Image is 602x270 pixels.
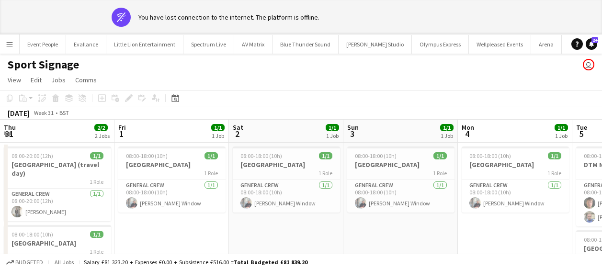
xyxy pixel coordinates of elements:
[183,35,234,54] button: Spectrum Live
[469,152,511,159] span: 08:00-18:00 (10h)
[15,259,43,266] span: Budgeted
[591,37,598,43] span: 24
[118,123,126,132] span: Fri
[326,124,339,131] span: 1/1
[11,152,53,159] span: 08:00-20:00 (12h)
[126,152,168,159] span: 08:00-18:00 (10h)
[531,35,562,54] button: Arena
[84,259,307,266] div: Salary £81 323.20 + Expenses £0.00 + Subsistence £516.00 =
[90,152,103,159] span: 1/1
[326,132,339,139] div: 1 Job
[90,248,103,255] span: 1 Role
[95,132,110,139] div: 2 Jobs
[355,152,397,159] span: 08:00-18:00 (10h)
[441,132,453,139] div: 1 Job
[462,123,474,132] span: Mon
[240,152,282,159] span: 08:00-18:00 (10h)
[318,169,332,177] span: 1 Role
[211,124,225,131] span: 1/1
[462,180,569,213] app-card-role: General Crew1/108:00-18:00 (10h)[PERSON_NAME] Window
[8,57,79,72] h1: Sport Signage
[234,35,273,54] button: AV Matrix
[66,35,106,54] button: Evallance
[118,180,226,213] app-card-role: General Crew1/108:00-18:00 (10h)[PERSON_NAME] Window
[233,160,340,169] h3: [GEOGRAPHIC_DATA]
[233,123,243,132] span: Sat
[59,109,69,116] div: BST
[53,259,76,266] span: All jobs
[233,146,340,213] app-job-card: 08:00-18:00 (10h)1/1[GEOGRAPHIC_DATA]1 RoleGeneral Crew1/108:00-18:00 (10h)[PERSON_NAME] Window
[347,180,454,213] app-card-role: General Crew1/108:00-18:00 (10h)[PERSON_NAME] Window
[4,146,111,221] app-job-card: 08:00-20:00 (12h)1/1[GEOGRAPHIC_DATA] (travel day)1 RoleGeneral Crew1/108:00-20:00 (12h)[PERSON_N...
[433,152,447,159] span: 1/1
[118,146,226,213] app-job-card: 08:00-18:00 (10h)1/1[GEOGRAPHIC_DATA]1 RoleGeneral Crew1/108:00-18:00 (10h)[PERSON_NAME] Window
[47,74,69,86] a: Jobs
[555,132,568,139] div: 1 Job
[576,123,587,132] span: Tue
[75,76,97,84] span: Comms
[347,146,454,213] app-job-card: 08:00-18:00 (10h)1/1[GEOGRAPHIC_DATA]1 RoleGeneral Crew1/108:00-18:00 (10h)[PERSON_NAME] Window
[94,124,108,131] span: 2/2
[204,169,218,177] span: 1 Role
[117,128,126,139] span: 1
[5,257,45,268] button: Budgeted
[433,169,447,177] span: 1 Role
[27,74,45,86] a: Edit
[548,152,561,159] span: 1/1
[118,160,226,169] h3: [GEOGRAPHIC_DATA]
[138,13,319,22] div: You have lost connection to the internet. The platform is offline.
[4,123,16,132] span: Thu
[231,128,243,139] span: 2
[8,76,21,84] span: View
[2,128,16,139] span: 31
[460,128,474,139] span: 4
[462,146,569,213] app-job-card: 08:00-18:00 (10h)1/1[GEOGRAPHIC_DATA]1 RoleGeneral Crew1/108:00-18:00 (10h)[PERSON_NAME] Window
[273,35,339,54] button: Blue Thunder Sound
[347,160,454,169] h3: [GEOGRAPHIC_DATA]
[440,124,454,131] span: 1/1
[234,259,307,266] span: Total Budgeted £81 839.20
[4,239,111,247] h3: [GEOGRAPHIC_DATA]
[106,35,183,54] button: Little Lion Entertainment
[346,128,359,139] span: 3
[555,124,568,131] span: 1/1
[204,152,218,159] span: 1/1
[20,35,66,54] button: Event People
[462,160,569,169] h3: [GEOGRAPHIC_DATA]
[8,108,30,118] div: [DATE]
[4,74,25,86] a: View
[339,35,412,54] button: [PERSON_NAME] Studio
[319,152,332,159] span: 1/1
[575,128,587,139] span: 5
[233,180,340,213] app-card-role: General Crew1/108:00-18:00 (10h)[PERSON_NAME] Window
[4,160,111,178] h3: [GEOGRAPHIC_DATA] (travel day)
[412,35,469,54] button: Olympus Express
[51,76,66,84] span: Jobs
[347,123,359,132] span: Sun
[31,76,42,84] span: Edit
[71,74,101,86] a: Comms
[547,169,561,177] span: 1 Role
[11,231,53,238] span: 08:00-18:00 (10h)
[32,109,56,116] span: Week 31
[90,231,103,238] span: 1/1
[90,178,103,185] span: 1 Role
[586,38,597,50] a: 24
[469,35,531,54] button: Wellpleased Events
[4,189,111,221] app-card-role: General Crew1/108:00-20:00 (12h)[PERSON_NAME]
[212,132,224,139] div: 1 Job
[583,59,594,70] app-user-avatar: Dominic Riley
